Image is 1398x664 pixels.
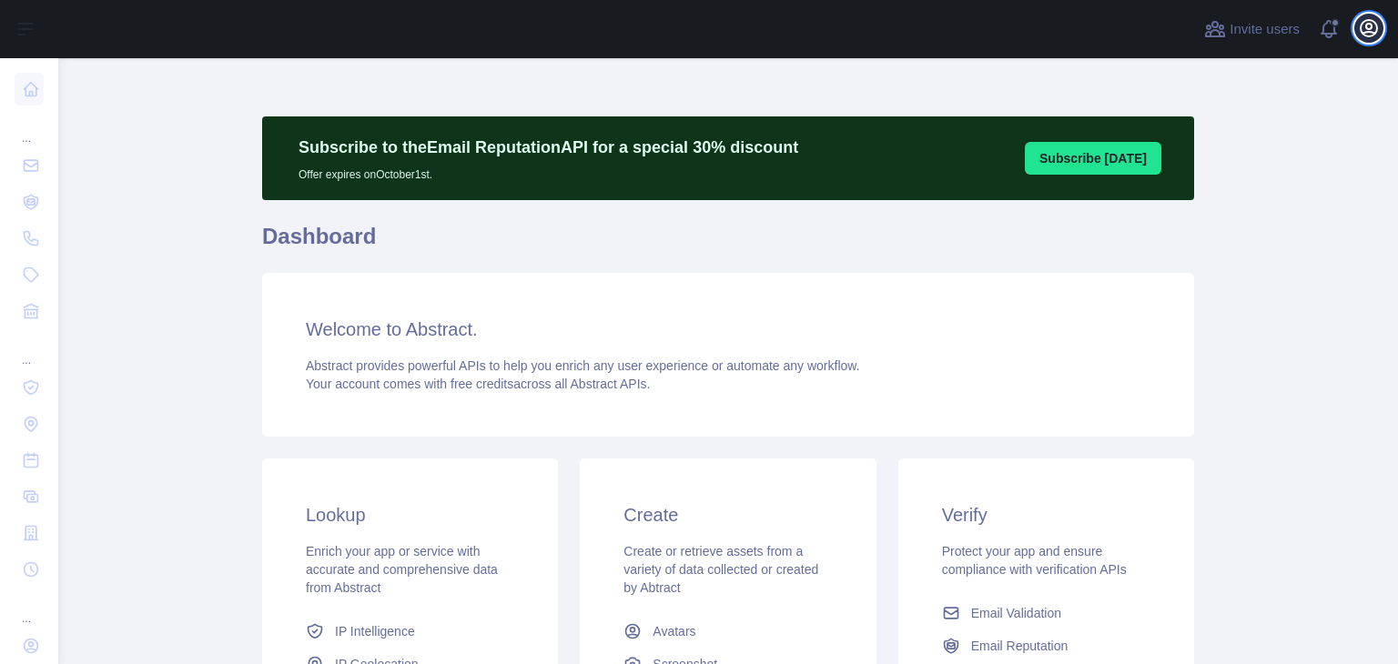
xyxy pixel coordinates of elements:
a: Email Reputation [935,629,1158,662]
a: Email Validation [935,597,1158,629]
h3: Verify [942,502,1150,528]
div: ... [15,331,44,367]
span: Enrich your app or service with accurate and comprehensive data from Abstract [306,544,498,595]
h3: Lookup [306,502,514,528]
span: Your account comes with across all Abstract APIs. [306,377,650,391]
span: Email Validation [971,604,1061,622]
span: Email Reputation [971,637,1069,655]
div: ... [15,589,44,626]
span: Create or retrieve assets from a variety of data collected or created by Abtract [623,544,818,595]
h1: Dashboard [262,222,1194,266]
button: Subscribe [DATE] [1025,142,1161,175]
span: Invite users [1230,19,1300,40]
h3: Create [623,502,832,528]
span: Abstract provides powerful APIs to help you enrich any user experience or automate any workflow. [306,358,860,373]
h3: Welcome to Abstract. [306,317,1150,342]
a: IP Intelligence [299,615,522,648]
span: Protect your app and ensure compliance with verification APIs [942,544,1127,577]
p: Offer expires on October 1st. [299,160,798,182]
a: Avatars [616,615,839,648]
p: Subscribe to the Email Reputation API for a special 30 % discount [299,135,798,160]
span: free credits [451,377,513,391]
span: IP Intelligence [335,622,415,640]
span: Avatars [653,622,695,640]
div: ... [15,109,44,146]
button: Invite users [1200,15,1303,44]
